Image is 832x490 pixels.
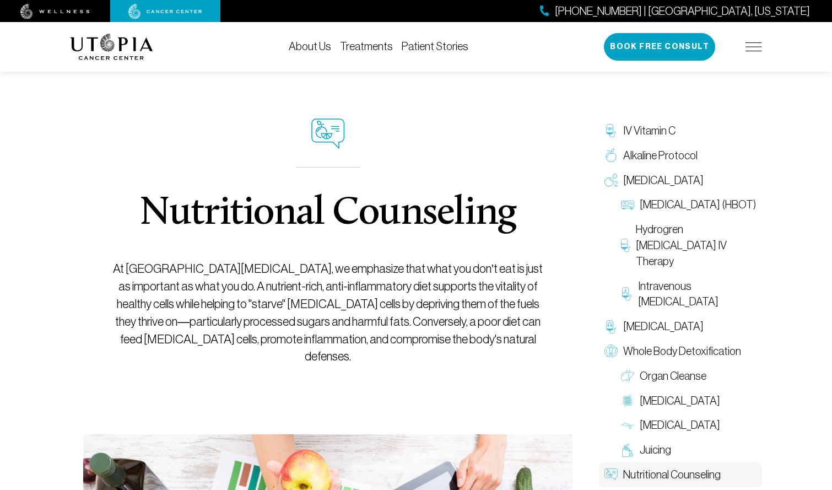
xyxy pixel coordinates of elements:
[640,442,671,458] span: Juicing
[599,314,762,339] a: [MEDICAL_DATA]
[604,149,618,162] img: Alkaline Protocol
[615,364,762,389] a: Organ Cleanse
[139,194,516,234] h1: Nutritional Counseling
[615,192,762,217] a: [MEDICAL_DATA] (HBOT)
[402,40,468,52] a: Patient Stories
[604,33,715,61] button: Book Free Consult
[623,343,741,359] span: Whole Body Detoxification
[128,4,202,19] img: cancer center
[615,389,762,413] a: [MEDICAL_DATA]
[621,444,634,457] img: Juicing
[623,123,676,139] span: IV Vitamin C
[604,344,618,358] img: Whole Body Detoxification
[745,42,762,51] img: icon-hamburger
[599,119,762,143] a: IV Vitamin C
[623,173,704,189] span: [MEDICAL_DATA]
[615,274,762,315] a: Intravenous [MEDICAL_DATA]
[599,462,762,487] a: Nutritional Counseling
[540,3,810,19] a: [PHONE_NUMBER] | [GEOGRAPHIC_DATA], [US_STATE]
[640,197,756,213] span: [MEDICAL_DATA] (HBOT)
[615,438,762,462] a: Juicing
[615,413,762,438] a: [MEDICAL_DATA]
[599,168,762,193] a: [MEDICAL_DATA]
[604,174,618,187] img: Oxygen Therapy
[289,40,331,52] a: About Us
[70,34,153,60] img: logo
[621,287,633,300] img: Intravenous Ozone Therapy
[555,3,810,19] span: [PHONE_NUMBER] | [GEOGRAPHIC_DATA], [US_STATE]
[638,278,757,310] span: Intravenous [MEDICAL_DATA]
[604,468,618,481] img: Nutritional Counseling
[621,394,634,407] img: Colon Therapy
[311,119,345,149] img: icon
[623,148,698,164] span: Alkaline Protocol
[640,417,720,433] span: [MEDICAL_DATA]
[340,40,393,52] a: Treatments
[623,319,704,335] span: [MEDICAL_DATA]
[621,419,634,432] img: Lymphatic Massage
[604,320,618,333] img: Chelation Therapy
[623,467,721,483] span: Nutritional Counseling
[604,124,618,137] img: IV Vitamin C
[621,239,630,252] img: Hydrogren Peroxide IV Therapy
[640,393,720,409] span: [MEDICAL_DATA]
[599,143,762,168] a: Alkaline Protocol
[636,222,757,269] span: Hydrogren [MEDICAL_DATA] IV Therapy
[599,339,762,364] a: Whole Body Detoxification
[621,198,634,212] img: Hyperbaric Oxygen Therapy (HBOT)
[621,369,634,383] img: Organ Cleanse
[640,368,706,384] span: Organ Cleanse
[615,217,762,273] a: Hydrogren [MEDICAL_DATA] IV Therapy
[20,4,90,19] img: wellness
[109,260,548,365] p: At [GEOGRAPHIC_DATA][MEDICAL_DATA], we emphasize that what you don’t eat is just as important as ...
